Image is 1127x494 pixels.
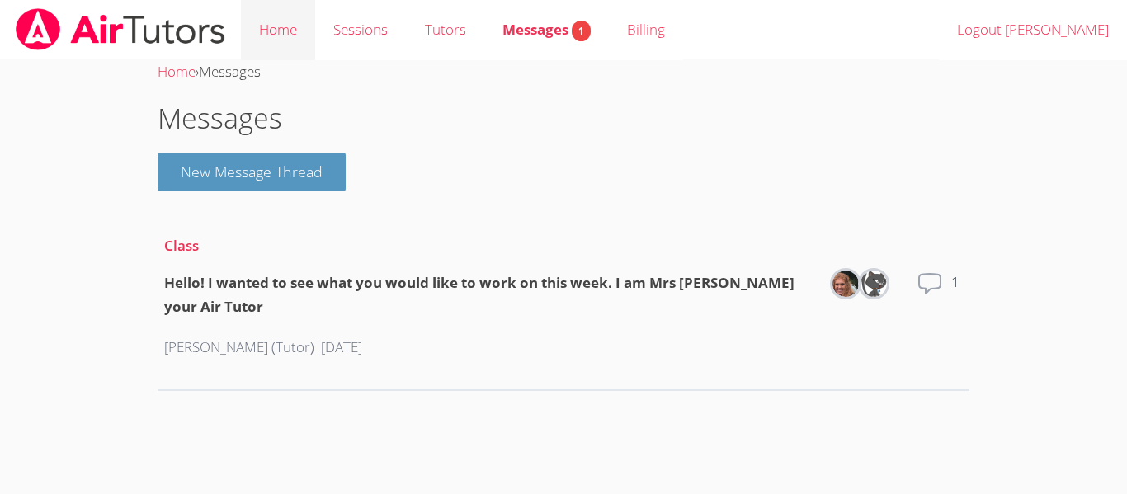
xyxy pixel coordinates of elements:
[502,20,591,39] span: Messages
[832,271,859,297] img: Rachel Harmon
[158,62,196,81] a: Home
[321,336,362,360] p: [DATE]
[199,62,261,81] span: Messages
[158,153,346,191] button: New Message Thread
[164,236,199,255] a: Class
[164,271,814,319] div: Hello! I wanted to see what you would like to work on this week. I am Mrs [PERSON_NAME] your Air ...
[14,8,227,50] img: airtutors_banner-c4298cdbf04f3fff15de1276eac7730deb9818008684d7c2e4769d2f7ddbe033.png
[164,336,314,360] p: [PERSON_NAME] (Tutor)
[572,21,591,41] span: 1
[951,271,963,323] dd: 1
[158,97,969,139] h1: Messages
[158,60,969,84] div: ›
[861,271,887,297] img: DESMOND COMENOUT MARTIN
